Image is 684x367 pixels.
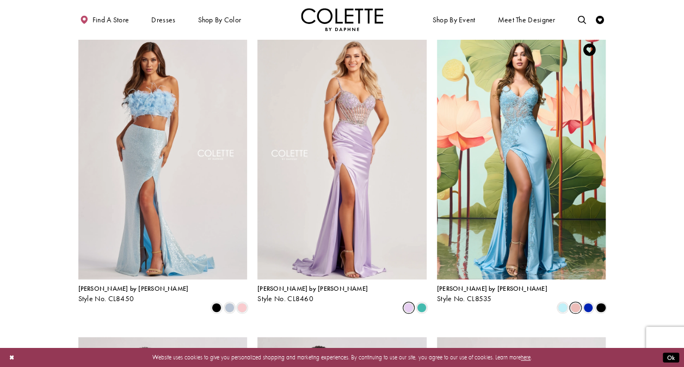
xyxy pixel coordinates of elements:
[404,303,414,313] i: Lilac
[301,8,384,31] img: Colette by Daphne
[437,284,547,293] span: [PERSON_NAME] by [PERSON_NAME]
[583,303,593,313] i: Royal Blue
[78,285,189,303] div: Colette by Daphne Style No. CL8450
[237,303,247,313] i: Ice Pink
[430,8,477,31] span: Shop By Event
[151,16,175,24] span: Dresses
[257,284,368,293] span: [PERSON_NAME] by [PERSON_NAME]
[596,303,606,313] i: Black
[437,33,606,279] a: Visit Colette by Daphne Style No. CL8535 Page
[301,8,384,31] a: Visit Home Page
[558,303,568,313] i: Light Blue
[93,16,130,24] span: Find a store
[225,303,235,313] i: Ice Blue
[521,353,531,361] a: here
[78,33,248,279] a: Visit Colette by Daphne Style No. CL8450 Page
[78,8,131,31] a: Find a store
[257,294,313,303] span: Style No. CL8460
[257,33,427,279] a: Visit Colette by Daphne Style No. CL8460 Page
[570,303,580,313] i: Rose Gold
[212,303,221,313] i: Black
[78,284,189,293] span: [PERSON_NAME] by [PERSON_NAME]
[497,16,555,24] span: Meet the designer
[663,352,679,363] button: Submit Dialog
[576,8,588,31] a: Toggle search
[594,8,606,31] a: Check Wishlist
[581,41,598,58] a: Add to Wishlist
[196,8,243,31] span: Shop by color
[437,285,547,303] div: Colette by Daphne Style No. CL8535
[5,350,19,365] button: Close Dialog
[433,16,476,24] span: Shop By Event
[496,8,558,31] a: Meet the designer
[257,285,368,303] div: Colette by Daphne Style No. CL8460
[198,16,241,24] span: Shop by color
[149,8,177,31] span: Dresses
[78,294,134,303] span: Style No. CL8450
[59,352,625,363] p: Website uses cookies to give you personalized shopping and marketing experiences. By continuing t...
[437,294,492,303] span: Style No. CL8535
[417,303,427,313] i: Turquoise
